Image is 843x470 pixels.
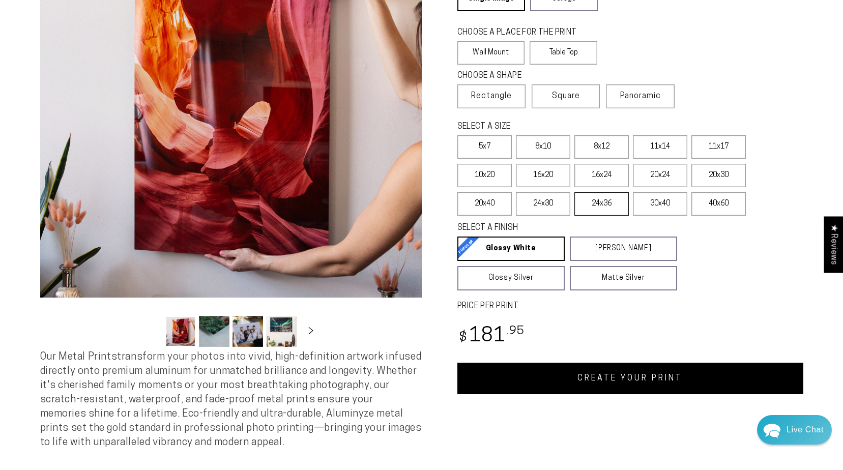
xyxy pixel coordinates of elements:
button: Load image 4 in gallery view [266,316,297,347]
label: 11x17 [691,135,746,159]
span: $ [459,331,468,345]
label: Table Top [530,41,597,65]
a: Matte Silver [570,266,677,290]
a: Glossy White [457,237,565,261]
label: 16x20 [516,164,570,187]
label: PRICE PER PRINT [457,301,803,312]
button: Slide right [300,320,322,342]
a: Glossy Silver [457,266,565,290]
sup: .95 [507,326,525,337]
label: 20x40 [457,192,512,216]
legend: CHOOSE A PLACE FOR THE PRINT [457,27,588,39]
label: 20x24 [633,164,687,187]
label: 5x7 [457,135,512,159]
div: Click to open Judge.me floating reviews tab [824,216,843,273]
button: Load image 2 in gallery view [199,316,229,347]
label: 40x60 [691,192,746,216]
span: Our Metal Prints transform your photos into vivid, high-definition artwork infused directly onto ... [40,352,422,448]
label: 24x30 [516,192,570,216]
label: 10x20 [457,164,512,187]
span: Rectangle [471,90,512,102]
button: Load image 3 in gallery view [232,316,263,347]
bdi: 181 [457,327,525,346]
label: 16x24 [574,164,629,187]
legend: CHOOSE A SHAPE [457,70,590,82]
label: 24x36 [574,192,629,216]
button: Slide left [140,320,162,342]
label: 8x12 [574,135,629,159]
a: CREATE YOUR PRINT [457,363,803,394]
div: Contact Us Directly [787,415,824,445]
label: 11x14 [633,135,687,159]
div: Chat widget toggle [757,415,832,445]
button: Load image 1 in gallery view [165,316,196,347]
label: 30x40 [633,192,687,216]
legend: SELECT A FINISH [457,222,653,234]
label: 8x10 [516,135,570,159]
span: Panoramic [620,92,661,100]
span: Square [552,90,580,102]
legend: SELECT A SIZE [457,121,661,133]
a: [PERSON_NAME] [570,237,677,261]
label: Wall Mount [457,41,525,65]
label: 20x30 [691,164,746,187]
